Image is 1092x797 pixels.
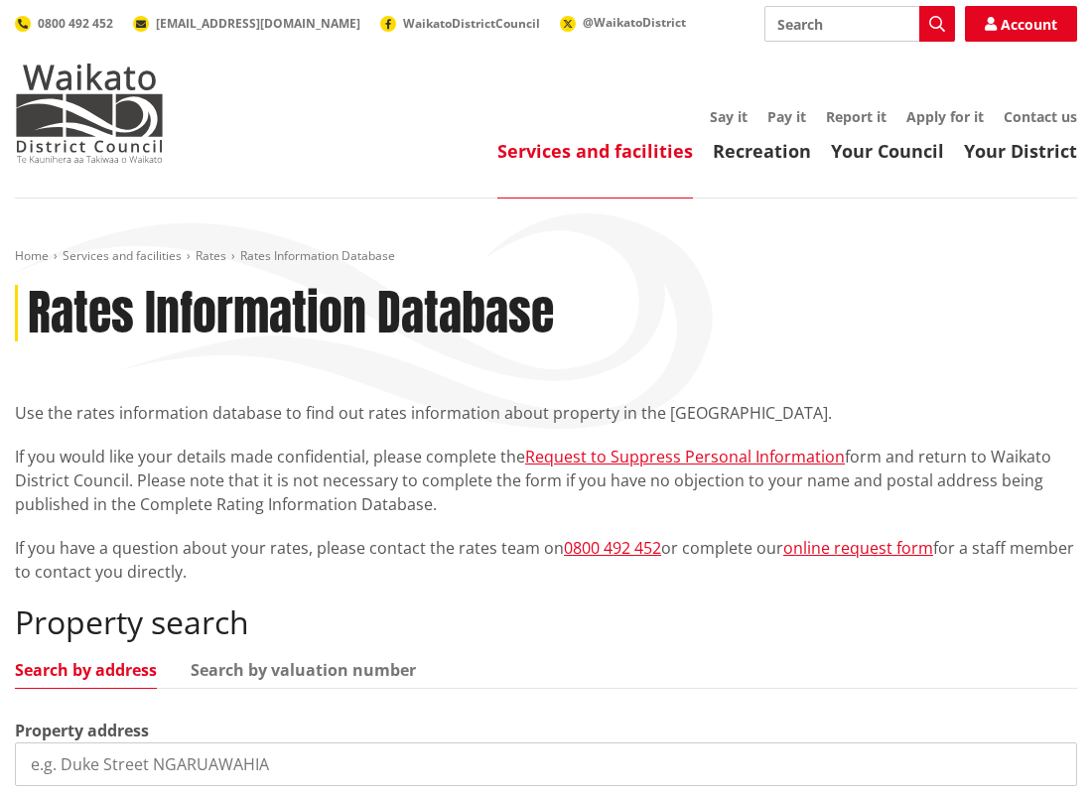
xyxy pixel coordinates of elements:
[764,6,955,42] input: Search input
[15,445,1077,516] p: If you would like your details made confidential, please complete the form and return to Waikato ...
[196,247,226,264] a: Rates
[767,107,806,126] a: Pay it
[28,285,554,342] h1: Rates Information Database
[15,247,49,264] a: Home
[964,139,1077,163] a: Your District
[15,742,1077,786] input: e.g. Duke Street NGARUAWAHIA
[713,139,811,163] a: Recreation
[15,719,149,742] label: Property address
[63,247,182,264] a: Services and facilities
[965,6,1077,42] a: Account
[15,15,113,32] a: 0800 492 452
[15,662,157,678] a: Search by address
[240,247,395,264] span: Rates Information Database
[710,107,748,126] a: Say it
[583,14,686,31] span: @WaikatoDistrict
[380,15,540,32] a: WaikatoDistrictCouncil
[15,64,164,163] img: Waikato District Council - Te Kaunihera aa Takiwaa o Waikato
[38,15,113,32] span: 0800 492 452
[497,139,693,163] a: Services and facilities
[525,446,845,467] a: Request to Suppress Personal Information
[15,248,1077,265] nav: breadcrumb
[403,15,540,32] span: WaikatoDistrictCouncil
[133,15,360,32] a: [EMAIL_ADDRESS][DOMAIN_NAME]
[906,107,984,126] a: Apply for it
[564,537,661,559] a: 0800 492 452
[560,14,686,31] a: @WaikatoDistrict
[1004,107,1077,126] a: Contact us
[15,401,1077,425] p: Use the rates information database to find out rates information about property in the [GEOGRAPHI...
[783,537,933,559] a: online request form
[15,536,1077,584] p: If you have a question about your rates, please contact the rates team on or complete our for a s...
[156,15,360,32] span: [EMAIL_ADDRESS][DOMAIN_NAME]
[15,603,1077,641] h2: Property search
[826,107,887,126] a: Report it
[191,662,416,678] a: Search by valuation number
[831,139,944,163] a: Your Council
